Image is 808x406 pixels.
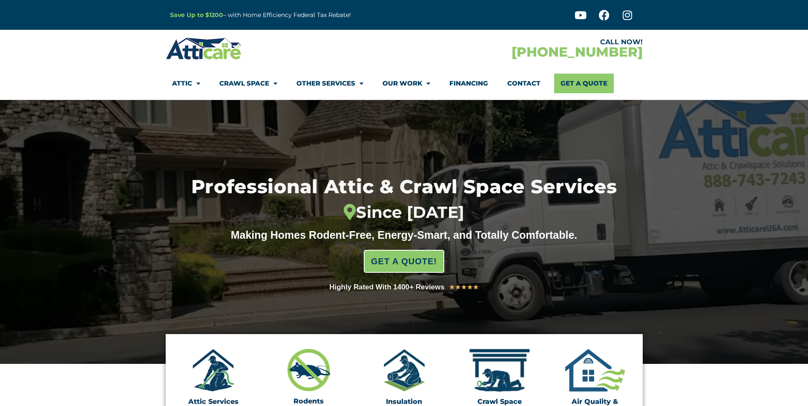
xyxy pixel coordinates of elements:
i: ★ [455,282,461,293]
a: Our Work [382,74,430,93]
div: Since [DATE] [147,203,661,222]
nav: Menu [172,74,636,93]
div: 5/5 [449,282,479,293]
a: Attic Services [188,397,239,406]
a: Save Up to $1200 [170,11,223,19]
a: Crawl Space [219,74,277,93]
a: GET A QUOTE! [364,250,444,273]
i: ★ [461,282,467,293]
p: – with Home Efficiency Federal Tax Rebate! [170,10,446,20]
h1: Professional Attic & Crawl Space Services [147,177,661,222]
div: CALL NOW! [404,39,643,46]
span: GET A QUOTE! [371,253,437,270]
a: Financing [449,74,488,93]
i: ★ [473,282,479,293]
a: Contact [507,74,541,93]
a: Other Services [296,74,363,93]
div: Making Homes Rodent-Free, Energy-Smart, and Totally Comfortable. [215,229,594,241]
div: Highly Rated With 1400+ Reviews [329,281,445,293]
a: Get A Quote [554,74,614,93]
i: ★ [467,282,473,293]
a: Rodents [293,397,324,405]
i: ★ [449,282,455,293]
a: Attic [172,74,200,93]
